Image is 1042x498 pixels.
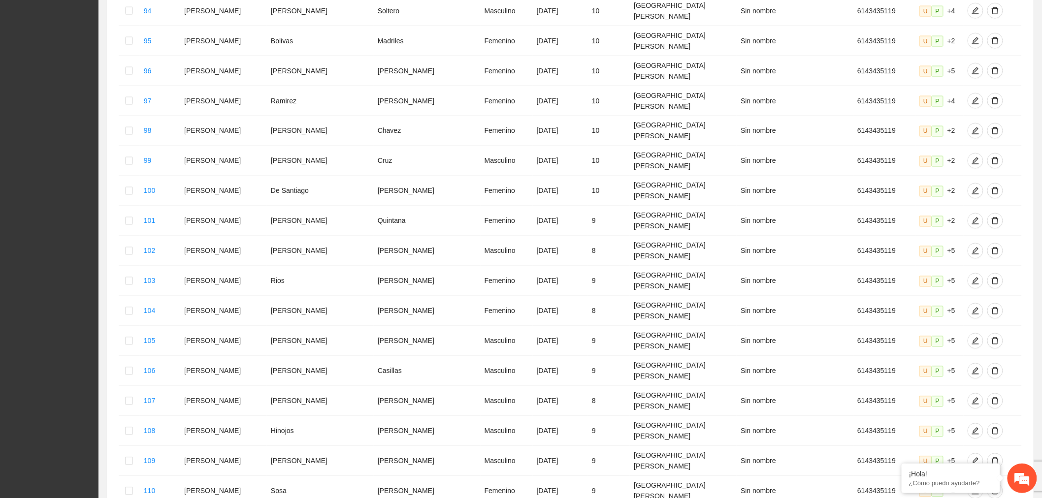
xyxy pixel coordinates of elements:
td: Femenino [481,26,533,56]
span: P [932,336,944,347]
span: delete [988,127,1003,135]
td: [DATE] [533,206,588,236]
button: edit [968,363,983,379]
span: U [919,96,932,107]
td: [GEOGRAPHIC_DATA][PERSON_NAME] [630,206,737,236]
span: delete [988,157,1003,165]
span: U [919,336,932,347]
td: +5 [915,326,964,356]
td: Cruz [374,146,481,176]
span: delete [988,67,1003,75]
div: ¡Hola! [909,470,993,478]
td: [PERSON_NAME] [180,446,267,476]
span: edit [968,97,983,105]
td: [PERSON_NAME] [374,86,481,116]
td: Femenino [481,296,533,326]
td: +5 [915,416,964,446]
a: 94 [144,7,152,15]
td: [GEOGRAPHIC_DATA][PERSON_NAME] [630,236,737,266]
td: [GEOGRAPHIC_DATA][PERSON_NAME] [630,326,737,356]
a: 98 [144,127,152,135]
td: [GEOGRAPHIC_DATA][PERSON_NAME] [630,446,737,476]
td: Femenino [481,116,533,146]
button: edit [968,123,983,139]
a: 102 [144,247,155,255]
td: 9 [588,356,630,386]
td: [PERSON_NAME] [180,386,267,416]
p: ¿Cómo puedo ayudarte? [909,479,993,487]
span: delete [988,217,1003,225]
td: [PERSON_NAME] [374,446,481,476]
span: P [932,306,944,317]
td: +5 [915,356,964,386]
td: [GEOGRAPHIC_DATA][PERSON_NAME] [630,176,737,206]
td: 6143435119 [853,266,915,296]
td: [PERSON_NAME] [374,176,481,206]
td: [PERSON_NAME] [180,206,267,236]
td: [DATE] [533,446,588,476]
td: 6143435119 [853,416,915,446]
td: [GEOGRAPHIC_DATA][PERSON_NAME] [630,266,737,296]
button: delete [987,213,1003,229]
td: [DATE] [533,356,588,386]
span: delete [988,187,1003,195]
span: P [932,126,944,137]
td: Masculino [481,326,533,356]
td: Sin nombre [737,86,853,116]
td: 6143435119 [853,146,915,176]
td: 6143435119 [853,86,915,116]
span: P [932,186,944,197]
td: [PERSON_NAME] [374,56,481,86]
span: delete [988,277,1003,285]
a: 95 [144,37,152,45]
a: 109 [144,457,155,465]
span: delete [988,247,1003,255]
td: [PERSON_NAME] [180,326,267,356]
span: U [919,426,932,437]
span: edit [968,157,983,165]
button: edit [968,333,983,349]
span: P [932,216,944,227]
td: Sin nombre [737,146,853,176]
td: 8 [588,296,630,326]
button: delete [987,3,1003,19]
td: +5 [915,386,964,416]
span: delete [988,7,1003,15]
td: [GEOGRAPHIC_DATA][PERSON_NAME] [630,356,737,386]
button: edit [968,3,983,19]
td: [PERSON_NAME] [180,416,267,446]
span: delete [988,97,1003,105]
span: P [932,246,944,257]
td: Masculino [481,386,533,416]
button: edit [968,303,983,319]
td: [DATE] [533,416,588,446]
button: delete [987,303,1003,319]
button: delete [987,63,1003,79]
td: Sin nombre [737,176,853,206]
td: 8 [588,386,630,416]
td: [PERSON_NAME] [374,416,481,446]
span: U [919,36,932,47]
td: Sin nombre [737,116,853,146]
td: Sin nombre [737,236,853,266]
td: Hinojos [267,416,374,446]
button: edit [968,93,983,109]
td: Sin nombre [737,26,853,56]
td: +2 [915,116,964,146]
td: [PERSON_NAME] [180,86,267,116]
span: P [932,6,944,17]
button: delete [987,93,1003,109]
button: delete [987,423,1003,439]
td: 6143435119 [853,116,915,146]
td: [GEOGRAPHIC_DATA][PERSON_NAME] [630,416,737,446]
td: +5 [915,236,964,266]
button: edit [968,183,983,199]
span: delete [988,337,1003,345]
span: P [932,36,944,47]
td: 10 [588,146,630,176]
td: Masculino [481,146,533,176]
span: P [932,426,944,437]
td: [PERSON_NAME] [267,386,374,416]
span: P [932,366,944,377]
td: [DATE] [533,266,588,296]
